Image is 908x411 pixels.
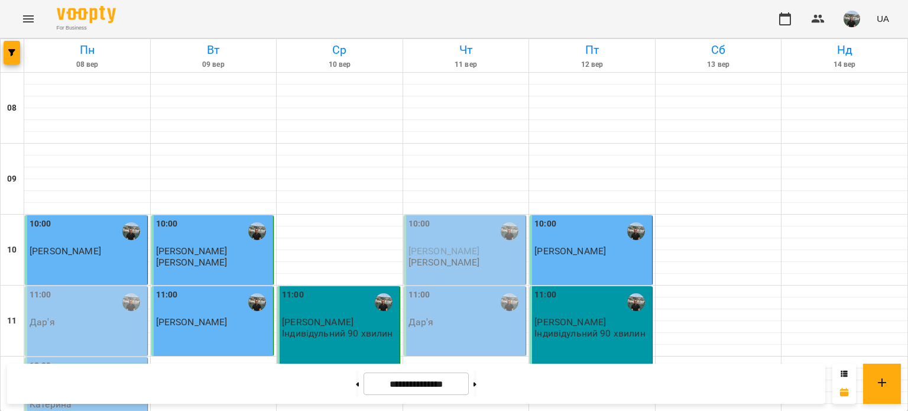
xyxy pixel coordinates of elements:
img: 7b440ff8524f0c30b8732fa3236a74b2.jpg [844,11,860,27]
p: [PERSON_NAME] [408,257,480,267]
label: 11:00 [30,289,51,302]
span: [PERSON_NAME] [534,316,606,328]
img: Юрій [248,222,266,240]
label: 11:00 [156,289,178,302]
span: [PERSON_NAME] [534,245,606,257]
span: [PERSON_NAME] [156,245,228,257]
img: Юрій [501,293,518,311]
h6: 14 вер [783,59,906,70]
label: 10:00 [156,218,178,231]
img: Юрій [375,293,393,311]
h6: 11 вер [405,59,527,70]
span: [PERSON_NAME] [156,316,228,328]
h6: 11 [7,315,17,328]
label: 10:00 [30,218,51,231]
h6: 10 вер [278,59,401,70]
span: [PERSON_NAME] [282,316,354,328]
span: [PERSON_NAME] [30,245,101,257]
span: UA [877,12,889,25]
label: 11:00 [282,289,304,302]
p: Індивідульний 90 хвилин [534,328,645,338]
img: Юрій [122,293,140,311]
img: Юрій [627,293,645,311]
h6: Пн [26,41,148,59]
label: 11:00 [408,289,430,302]
label: 11:00 [534,289,556,302]
img: Юрій [122,222,140,240]
img: Юрій [248,293,266,311]
img: Voopty Logo [57,6,116,23]
h6: 12 вер [531,59,653,70]
h6: 13 вер [657,59,780,70]
label: 10:00 [408,218,430,231]
img: Юрій [627,222,645,240]
button: UA [872,8,894,30]
label: 10:00 [534,218,556,231]
p: [PERSON_NAME] [156,257,228,267]
h6: Нд [783,41,906,59]
span: [PERSON_NAME] [408,245,480,257]
span: For Business [57,24,116,32]
h6: 09 [7,173,17,186]
h6: Пт [531,41,653,59]
p: Індивідульний 90 хвилин [282,328,393,338]
img: Юрій [501,222,518,240]
h6: 09 вер [153,59,275,70]
h6: Сб [657,41,780,59]
p: Дар'я [408,317,434,327]
h6: 08 [7,102,17,115]
h6: 08 вер [26,59,148,70]
h6: 10 [7,244,17,257]
h6: Вт [153,41,275,59]
button: Menu [14,5,43,33]
h6: Ср [278,41,401,59]
h6: Чт [405,41,527,59]
p: Дар'я [30,317,55,327]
